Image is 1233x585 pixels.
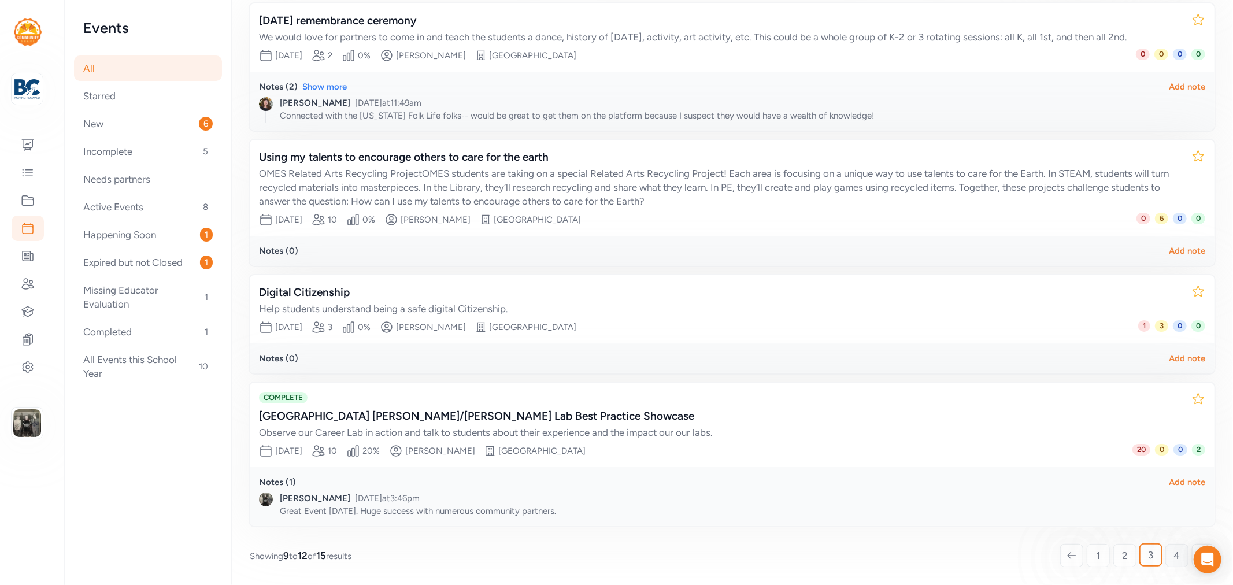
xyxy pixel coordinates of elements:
span: 0 [1154,49,1168,60]
div: Add note [1169,353,1205,364]
div: Needs partners [74,166,222,192]
div: Notes ( 2 ) [259,81,298,92]
div: Add note [1169,476,1205,488]
div: Notes ( 0 ) [259,245,298,257]
span: 0 [1173,444,1187,456]
div: Expired but not Closed [74,250,222,275]
div: Add note [1169,81,1205,92]
div: Notes ( 0 ) [259,353,298,364]
div: [DATE] [275,50,302,61]
div: [DATE] remembrance ceremony [259,13,1182,29]
p: Connected with the [US_STATE] Folk Life folks-- would be great to get them on the platform becaus... [280,110,1205,121]
span: 2 [328,50,332,61]
span: 2 [1192,444,1205,456]
span: 1 [1097,549,1101,562]
span: 0 % [358,50,371,61]
span: 3 [1155,320,1168,332]
span: 0 [1136,213,1150,224]
span: 20 % [362,445,380,457]
div: Starred [74,83,222,109]
img: logo [14,76,40,102]
div: OMES Related Arts Recycling ProjectOMES students are taking on a special Related Arts Recycling P... [259,166,1182,208]
span: 0 [1173,320,1187,332]
span: 4 [1174,549,1180,562]
div: [PERSON_NAME] [401,214,471,225]
span: 15 [316,550,326,561]
div: [GEOGRAPHIC_DATA] [PERSON_NAME]/[PERSON_NAME] Lab Best Practice Showcase [259,408,1182,424]
div: [GEOGRAPHIC_DATA] [489,50,576,61]
div: [GEOGRAPHIC_DATA] [489,321,576,333]
div: We would love for partners to come in and teach the students a dance, history of [DATE], activity... [259,30,1182,44]
div: Using my talents to encourage others to care for the earth [259,149,1182,165]
span: 5 [198,145,213,158]
span: 0 [1173,213,1187,224]
div: Digital Citizenship [259,284,1182,301]
div: [GEOGRAPHIC_DATA] [498,445,586,457]
span: 1 [200,228,213,242]
span: 0 % [362,214,375,225]
div: Notes ( 1 ) [259,476,296,488]
span: 2 [1122,549,1128,562]
div: Observe our Career Lab in action and talk to students about their experience and the impact our o... [259,425,1182,439]
div: Active Events [74,194,222,220]
a: 2 [1113,544,1136,567]
div: [DATE] [275,321,302,333]
h2: Events [83,18,213,37]
div: [GEOGRAPHIC_DATA] [494,214,581,225]
a: 1 [1087,544,1110,567]
span: 10 [328,214,337,225]
div: All [74,55,222,81]
span: 6 [1155,213,1168,224]
span: 6 [199,117,213,131]
div: [PERSON_NAME] [396,50,466,61]
div: [DATE] at 11:49am [355,97,421,109]
span: 0 [1191,320,1205,332]
span: 3 [328,321,332,333]
div: Add note [1169,245,1205,257]
img: Avatar [259,493,273,506]
div: Open Intercom Messenger [1194,546,1221,573]
span: 0 [1136,49,1150,60]
span: 1 [1138,320,1150,332]
span: 20 [1132,444,1150,456]
a: 4 [1165,544,1188,567]
span: 1 [200,325,213,339]
span: 0 [1155,444,1169,456]
span: 10 [328,445,337,457]
div: [DATE] [275,214,302,225]
div: [PERSON_NAME] [405,445,475,457]
div: All Events this School Year [74,347,222,386]
span: 0 [1191,213,1205,224]
div: [DATE] at 3:46pm [355,493,420,504]
span: 12 [298,550,308,561]
span: 0 % [358,321,371,333]
p: Great Event [DATE]. Huge success with numerous community partners. [280,505,1205,517]
span: Showing to of results [250,549,351,562]
img: Avatar [259,97,273,111]
span: 0 [1191,49,1205,60]
div: [PERSON_NAME] [280,97,350,109]
span: 0 [1173,49,1187,60]
span: 1 [200,256,213,269]
div: [PERSON_NAME] [280,493,350,504]
span: 10 [194,360,213,373]
span: 8 [198,200,213,214]
div: Show more [302,81,347,92]
div: Missing Educator Evaluation [74,277,222,317]
div: New [74,111,222,136]
span: 1 [200,290,213,304]
span: COMPLETE [259,392,308,403]
div: [PERSON_NAME] [396,321,466,333]
div: Happening Soon [74,222,222,247]
span: 3 [1149,548,1154,562]
div: Incomplete [74,139,222,164]
div: [DATE] [275,445,302,457]
img: logo [14,18,42,46]
div: Completed [74,319,222,345]
div: Help students understand being a safe digital Citizenship. [259,302,1182,316]
span: 9 [283,550,289,561]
